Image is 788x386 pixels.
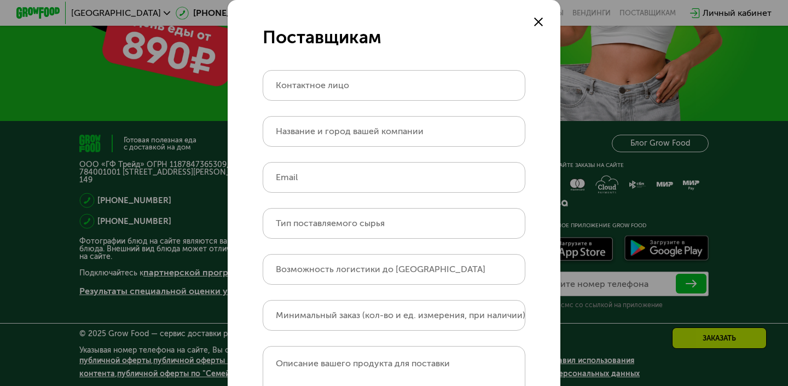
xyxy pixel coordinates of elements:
label: Описание вашего продукта для поставки [276,358,450,368]
label: Контактное лицо [276,82,349,88]
label: Email [276,174,298,180]
label: Минимальный заказ (кол-во и ед. измерения, при наличии) [276,312,525,318]
label: Возможность логистики до [GEOGRAPHIC_DATA] [276,266,485,272]
label: Название и город вашей компании [276,128,424,134]
div: Поставщикам [263,26,525,48]
label: Тип поставляемого сырья [276,220,385,226]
